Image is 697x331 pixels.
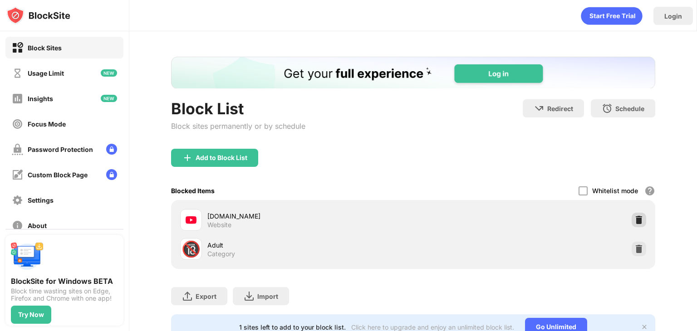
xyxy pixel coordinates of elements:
div: Website [207,221,231,229]
img: favicons [186,214,196,225]
div: Adult [207,240,413,250]
img: settings-off.svg [12,195,23,206]
div: Custom Block Page [28,171,88,179]
div: Export [196,292,216,300]
div: BlockSite for Windows BETA [11,277,118,286]
div: Import [257,292,278,300]
div: Block sites permanently or by schedule [171,122,305,131]
img: push-desktop.svg [11,240,44,273]
img: lock-menu.svg [106,144,117,155]
img: focus-off.svg [12,118,23,130]
iframe: Banner [171,57,655,88]
div: 1 sites left to add to your block list. [239,323,346,331]
div: Category [207,250,235,258]
img: password-protection-off.svg [12,144,23,155]
img: time-usage-off.svg [12,68,23,79]
div: Focus Mode [28,120,66,128]
div: Password Protection [28,146,93,153]
div: Blocked Items [171,187,215,195]
div: Block time wasting sites on Edge, Firefox and Chrome with one app! [11,287,118,302]
img: new-icon.svg [101,95,117,102]
div: Insights [28,95,53,102]
img: logo-blocksite.svg [6,6,70,24]
img: lock-menu.svg [106,169,117,180]
div: 🔞 [182,240,201,258]
div: Schedule [615,105,644,112]
div: Redirect [547,105,573,112]
div: Login [664,12,682,20]
img: x-button.svg [641,323,648,331]
img: block-on.svg [12,42,23,54]
div: Whitelist mode [592,187,638,195]
img: about-off.svg [12,220,23,231]
img: customize-block-page-off.svg [12,169,23,180]
div: Click here to upgrade and enjoy an unlimited block list. [351,323,514,331]
div: Add to Block List [196,154,247,161]
div: Block Sites [28,44,62,52]
div: About [28,222,47,229]
div: Usage Limit [28,69,64,77]
div: Try Now [18,311,44,318]
img: insights-off.svg [12,93,23,104]
div: Settings [28,196,54,204]
img: new-icon.svg [101,69,117,77]
div: animation [581,7,643,25]
div: Block List [171,99,305,118]
div: [DOMAIN_NAME] [207,211,413,221]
